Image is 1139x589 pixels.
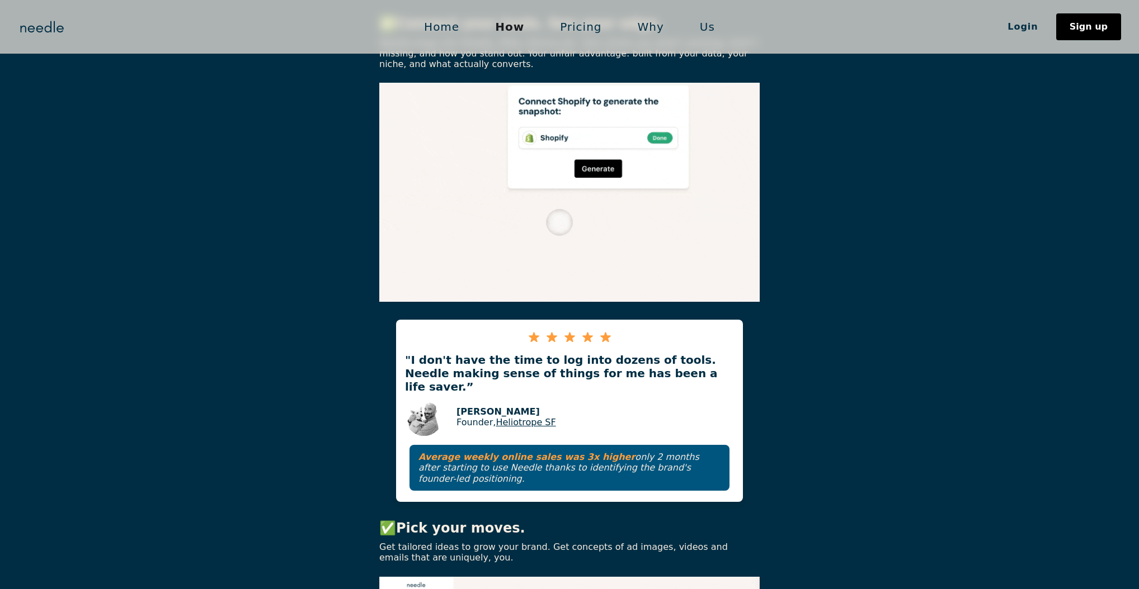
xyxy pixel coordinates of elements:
[496,417,556,427] a: Heliotrope SF
[1070,22,1108,31] div: Sign up
[418,452,721,484] p: only 2 months after starting to use Needle thanks to identifying the brand's founder-led position...
[990,17,1056,36] a: Login
[682,15,733,39] a: Us
[456,417,556,427] p: Founder,
[379,520,760,537] p: ✅
[620,15,682,39] a: Why
[1056,13,1121,40] a: Sign up
[477,15,542,39] a: How
[542,15,619,39] a: Pricing
[396,353,743,393] p: "I don't have the time to log into dozens of tools. Needle making sense of things for me has been...
[396,520,525,536] strong: Pick your moves.
[406,15,477,39] a: Home
[379,541,760,563] p: Get tailored ideas to grow your brand. Get concepts of ad images, videos and emails that are uniq...
[418,452,635,462] strong: Average weekly online sales was 3x higher
[456,406,556,417] p: [PERSON_NAME]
